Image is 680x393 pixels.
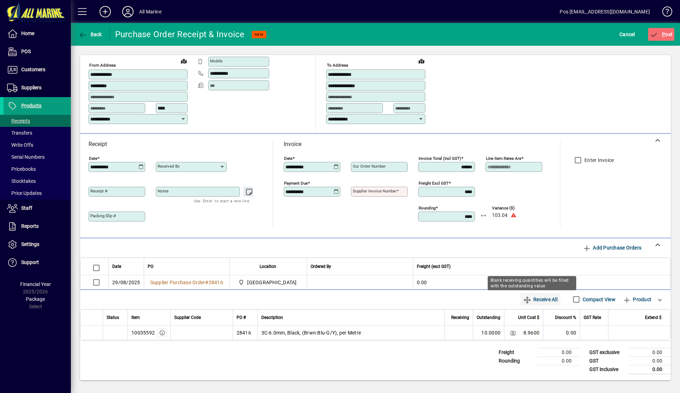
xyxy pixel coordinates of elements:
a: Customers [4,61,71,79]
a: Pricebooks [4,163,71,175]
mat-label: Rounding [419,206,436,210]
span: Ordered By [311,263,331,270]
span: Price Updates [7,190,42,196]
td: GST inclusive [586,365,628,374]
td: Freight [495,348,538,356]
span: Unit Cost $ [518,314,539,321]
span: Home [21,30,34,36]
span: Outstanding [477,314,500,321]
app-page-header-button: Back [71,28,110,41]
td: GST exclusive [586,348,628,356]
span: # [205,280,208,285]
span: Description [261,314,283,321]
a: View on map [416,55,427,67]
mat-label: Packing Slip # [90,213,116,218]
span: GST Rate [584,314,601,321]
span: Product [623,294,651,305]
span: Receipts [7,118,30,124]
span: NEW [255,32,263,37]
mat-label: Supplier invoice number [353,189,397,193]
td: 0.00 [628,365,671,374]
mat-hint: Use 'Enter' to start a new line [194,197,249,205]
div: PO [148,263,226,270]
td: 0.00 [413,275,671,290]
td: 0.00 [628,356,671,365]
a: Suppliers [4,79,71,97]
a: Price Updates [4,187,71,199]
span: POS [21,49,31,54]
mat-label: Payment due [284,181,308,186]
a: Transfers [4,127,71,139]
span: [GEOGRAPHIC_DATA] [247,279,296,286]
a: Knowledge Base [657,1,671,24]
a: Settings [4,236,71,253]
a: Stocktakes [4,175,71,187]
td: 0.00 [538,348,580,356]
button: Profile [117,5,139,18]
button: Product [619,293,655,306]
span: Item [131,314,140,321]
td: 28416 [233,326,257,340]
span: Support [21,259,39,265]
span: ost [650,32,673,37]
div: All Marine [139,6,161,17]
div: 10035592 [131,329,155,336]
a: Serial Numbers [4,151,71,163]
label: Compact View [581,296,616,303]
a: View on map [178,55,189,67]
mat-label: Received by [158,164,180,169]
mat-label: Line item rates are [486,156,521,161]
label: Enter Invoice [583,157,614,164]
span: Date [112,263,121,270]
a: Receipts [4,115,71,127]
span: Write Offs [7,142,33,148]
mat-label: Notes [158,189,169,193]
span: Stocktakes [7,178,36,184]
span: Transfers [7,130,32,136]
span: Receiving [451,314,469,321]
button: Cancel [618,28,637,41]
td: GST [586,356,628,365]
span: Extend $ [645,314,662,321]
div: Blank receiving quantities will be filled with the outstanding value [488,276,576,290]
button: Add [94,5,117,18]
span: Supplier Code [174,314,201,321]
span: 103.04 [492,213,508,218]
mat-label: Our order number [353,164,386,169]
button: Receive All [520,293,560,306]
td: 3C-6.0mm, Black, (Brwn-Blu-G/Y), per Metre [257,326,445,340]
td: 29/08/2025 [108,275,144,290]
span: Discount % [555,314,576,321]
a: Reports [4,218,71,235]
a: Support [4,254,71,271]
td: 0.00 [538,356,580,365]
span: Package [26,296,45,302]
mat-label: Date [89,156,97,161]
a: POS [4,43,71,61]
td: 0.00 [628,348,671,356]
span: Products [21,103,41,108]
a: Supplier Purchase Order#28416 [148,279,226,286]
span: Location [260,263,276,270]
span: P [662,32,665,37]
span: Reports [21,223,39,229]
span: Supplier Purchase Order [150,280,205,285]
a: Home [4,25,71,43]
span: Cancel [619,29,635,40]
a: Write Offs [4,139,71,151]
div: Purchase Order Receipt & Invoice [115,29,245,40]
span: Serial Numbers [7,154,45,160]
span: Add Purchase Orders [583,242,641,253]
span: Financial Year [20,281,51,287]
span: Receive All [523,294,557,305]
div: Freight (excl GST) [417,263,662,270]
button: Add Purchase Orders [580,241,644,254]
mat-label: Freight excl GST [419,181,449,186]
div: Date [112,263,140,270]
mat-label: Receipt # [90,189,107,193]
span: Suppliers [21,85,41,90]
td: 0.00 [543,326,580,340]
span: Settings [21,241,39,247]
mat-label: Invoice Total (incl GST) [419,156,461,161]
span: Freight (excl GST) [417,263,450,270]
